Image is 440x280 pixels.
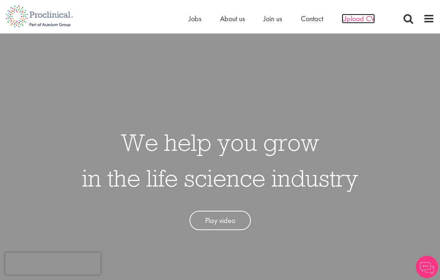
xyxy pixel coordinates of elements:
a: Play video [189,211,251,230]
img: Chatbot [416,256,438,278]
a: Join us [264,14,282,23]
a: Contact [301,14,323,23]
a: Upload CV [342,14,375,23]
a: Jobs [189,14,201,23]
h1: We help you grow in the life science industry [82,124,358,196]
a: About us [220,14,245,23]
